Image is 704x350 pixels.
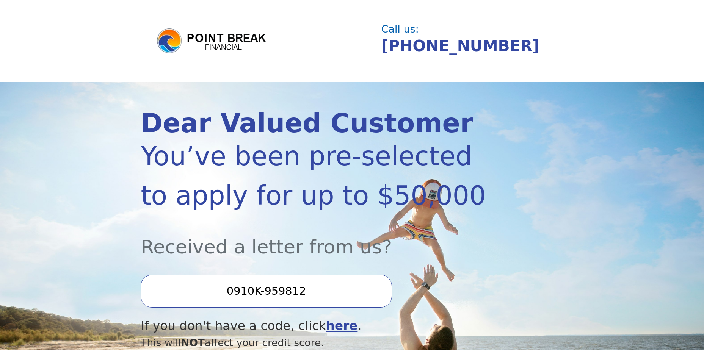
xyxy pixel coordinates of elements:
[381,37,539,55] a: [PHONE_NUMBER]
[141,110,500,136] div: Dear Valued Customer
[141,275,392,307] input: Enter your Offer Code:
[381,24,557,34] div: Call us:
[181,337,205,348] span: NOT
[141,136,500,215] div: You’ve been pre-selected to apply for up to $50,000
[141,215,500,261] div: Received a letter from us?
[156,27,270,55] img: logo.png
[141,317,500,335] div: If you don't have a code, click .
[326,319,358,333] a: here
